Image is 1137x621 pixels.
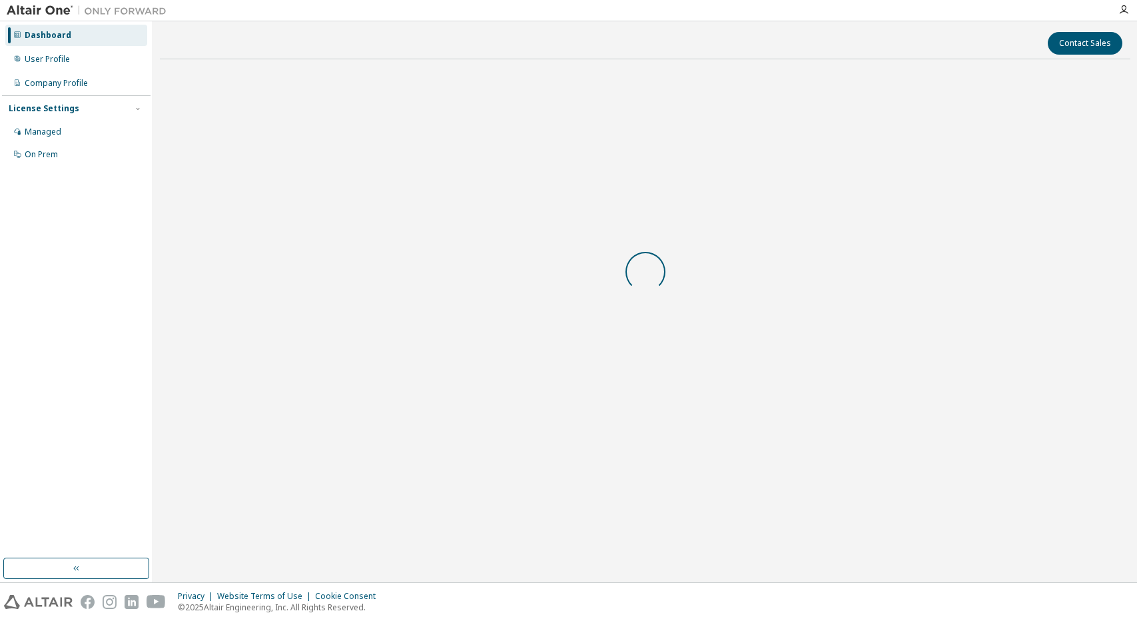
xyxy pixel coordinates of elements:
[9,103,79,114] div: License Settings
[125,595,139,609] img: linkedin.svg
[7,4,173,17] img: Altair One
[315,591,384,602] div: Cookie Consent
[25,127,61,137] div: Managed
[147,595,166,609] img: youtube.svg
[1048,32,1122,55] button: Contact Sales
[25,149,58,160] div: On Prem
[217,591,315,602] div: Website Terms of Use
[25,54,70,65] div: User Profile
[103,595,117,609] img: instagram.svg
[4,595,73,609] img: altair_logo.svg
[178,591,217,602] div: Privacy
[25,78,88,89] div: Company Profile
[81,595,95,609] img: facebook.svg
[25,30,71,41] div: Dashboard
[178,602,384,613] p: © 2025 Altair Engineering, Inc. All Rights Reserved.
